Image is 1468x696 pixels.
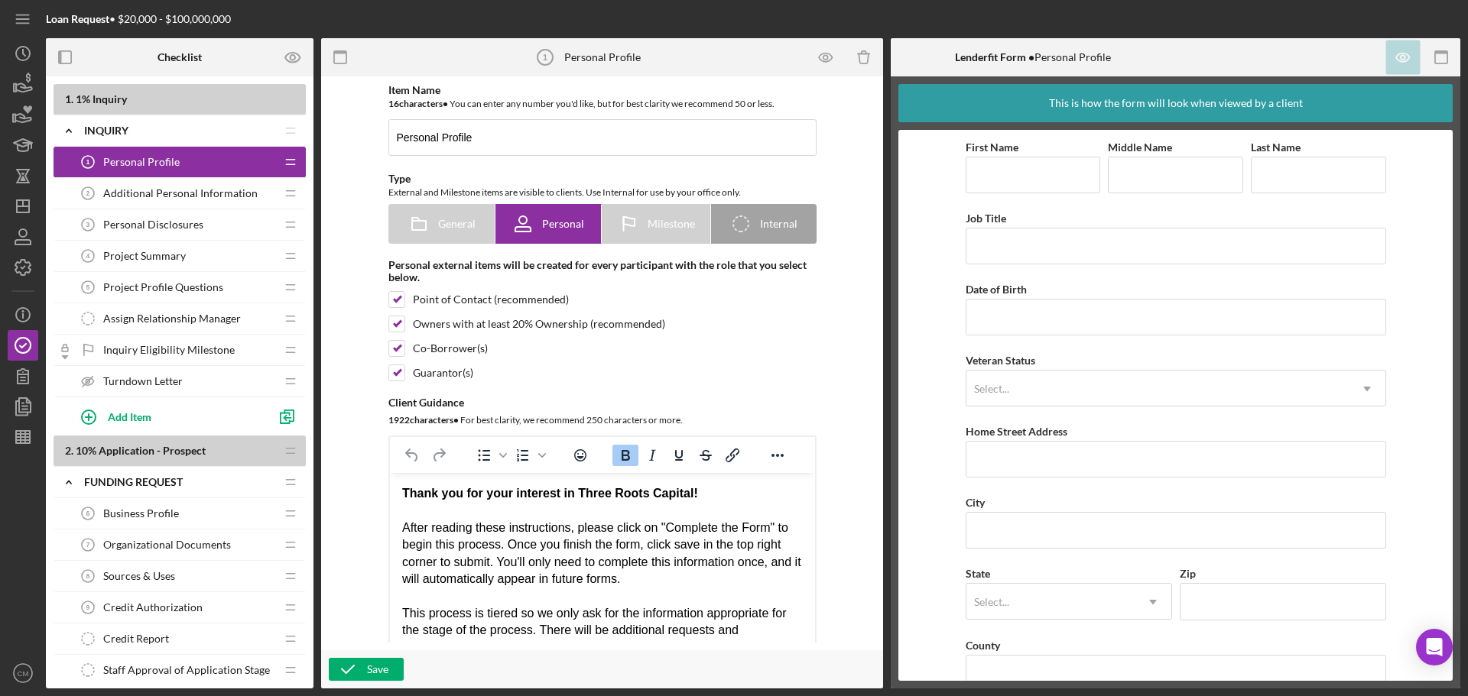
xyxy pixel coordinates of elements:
button: Redo [426,445,452,466]
div: Type [388,173,817,185]
div: Guarantor(s) [413,367,473,379]
button: Reveal or hide additional toolbar items [765,445,791,466]
div: Owners with at least 20% Ownership (recommended) [413,318,665,330]
tspan: 1 [86,158,90,166]
div: Personal Profile [955,51,1111,63]
label: County [966,639,1000,652]
strong: Thank you for your interest in Three Roots Capital! [12,14,308,27]
div: Co-Borrower(s) [413,342,488,354]
div: • $20,000 - $100,000,000 [46,13,231,25]
div: Item Name [388,84,817,96]
iframe: Rich Text Area [390,473,815,644]
button: Strikethrough [693,445,719,466]
body: Rich Text Area. Press ALT-0 for help. [12,12,413,611]
div: Save [367,658,388,681]
span: Credit Authorization [103,601,203,613]
button: CM [8,658,38,688]
b: Lenderfit Form • [955,50,1034,63]
span: Personal [542,218,584,230]
button: Bold [612,445,638,466]
button: Emojis [567,445,593,466]
b: Checklist [158,51,202,63]
div: Personal external items will be created for every participant with the role that you select below. [388,259,817,283]
span: Personal Disclosures [103,219,203,231]
tspan: 8 [86,572,90,580]
span: Staff Approval of Application Stage [103,664,270,676]
span: Internal [760,218,797,230]
span: 1% Inquiry [76,92,127,105]
tspan: 4 [86,252,90,260]
text: CM [18,669,29,678]
tspan: 5 [86,283,90,291]
div: Add Item [108,402,151,431]
label: Last Name [1251,141,1301,154]
div: After reading these instructions, please click on "Complete the Form" to begin this process. Once... [12,47,413,115]
label: City [966,496,985,509]
label: Date of Birth [966,283,1027,296]
div: Select... [974,383,1009,395]
button: Italic [639,445,665,466]
div: You can enter any number you'd like, but for best clarity we recommend 50 or less. [388,96,817,112]
label: Middle Name [1108,141,1172,154]
div: Point of Contact (recommended) [413,293,569,306]
div: Select... [974,596,1009,608]
div: This is how the form will look when viewed by a client [1049,84,1303,122]
label: Job Title [966,212,1006,225]
span: Additional Personal Information [103,187,258,199]
label: Home Street Address [966,425,1067,438]
span: General [438,218,476,230]
label: Zip [1180,567,1196,580]
tspan: 3 [86,221,90,228]
div: Thank you for completing the Personal Profile piece of the Funding Request. It has been reviewed ... [12,12,413,47]
span: Project Profile Questions [103,281,223,293]
button: Insert/edit link [719,445,745,466]
span: 10% Application - Prospect [76,444,206,457]
span: Sources & Uses [103,570,175,582]
tspan: 2 [86,189,90,197]
div: This process is tiered so we only ask for the information appropriate for the stage of the proces... [12,132,413,201]
label: First Name [966,141,1018,154]
span: Organizational Documents [103,539,231,551]
b: 1922 character s • [388,414,459,426]
div: For best clarity, we recommend 250 characters or more. [388,413,817,428]
span: Inquiry Eligibility Milestone [103,344,235,356]
span: Milestone [648,218,695,230]
span: Credit Report [103,633,169,645]
button: Save [329,658,404,681]
div: Numbered list [510,445,548,466]
div: External and Milestone items are visible to clients. Use Internal for use by your office only. [388,185,817,200]
div: Open Intercom Messenger [1416,629,1453,665]
span: Personal Profile [103,156,180,168]
span: Turndown Letter [103,375,183,387]
tspan: 6 [86,510,90,517]
button: Underline [666,445,692,466]
tspan: 1 [542,53,547,62]
button: Add Item [69,401,268,432]
body: Rich Text Area. Press ALT-0 for help. [12,12,413,98]
div: Inquiry [84,125,275,137]
div: Personal Profile [564,51,641,63]
div: Client Guidance [388,397,817,409]
div: Bullet list [471,445,509,466]
div: Funding Request [84,476,275,488]
tspan: 9 [86,604,90,611]
tspan: 7 [86,541,90,549]
b: Loan Request [46,12,109,25]
span: 2 . [65,444,73,457]
span: Project Summary [103,250,186,262]
b: 16 character s • [388,98,448,109]
span: 1 . [65,92,73,105]
span: Business Profile [103,507,179,520]
button: Undo [399,445,425,466]
span: Assign Relationship Manager [103,312,241,325]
